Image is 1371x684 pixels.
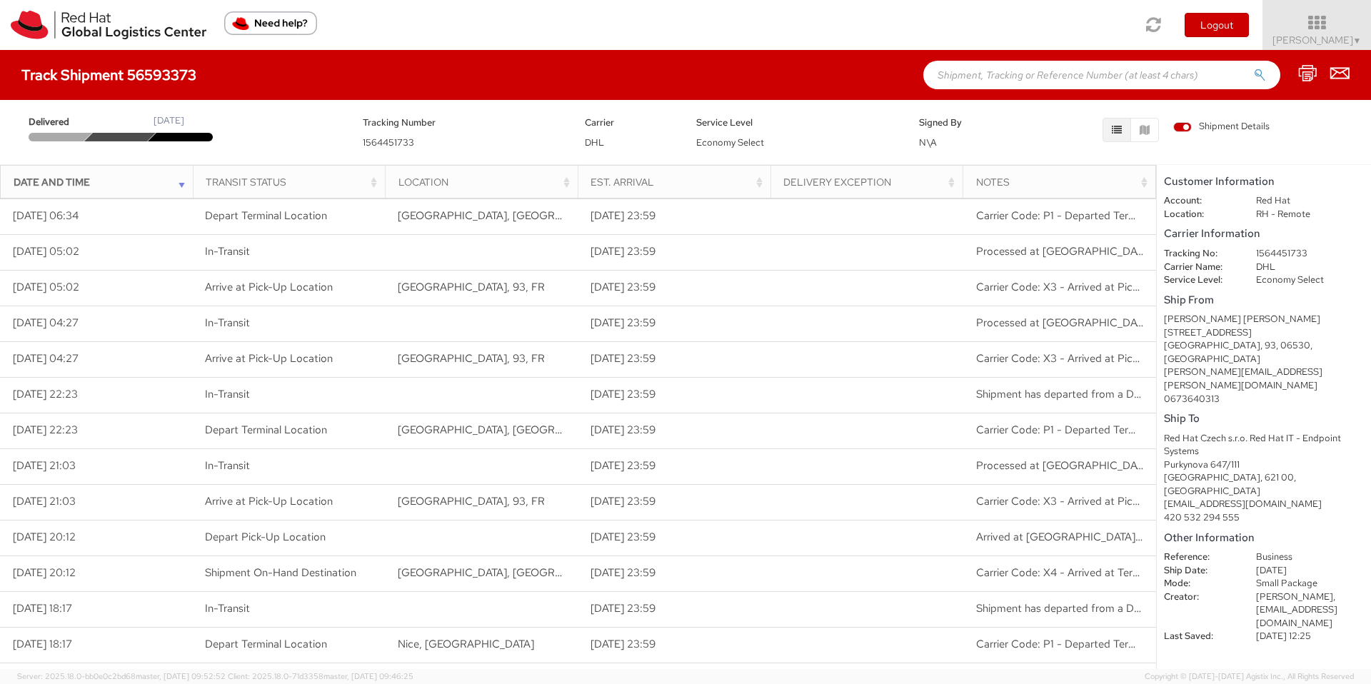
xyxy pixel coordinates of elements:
dt: Carrier Name: [1153,261,1245,274]
div: [EMAIL_ADDRESS][DOMAIN_NAME] [1164,498,1364,511]
td: [DATE] 23:59 [578,448,770,484]
span: master, [DATE] 09:52:52 [136,671,226,681]
span: Depart Terminal Location [205,637,327,651]
span: In-Transit [205,316,250,330]
dt: Mode: [1153,577,1245,590]
span: [PERSON_NAME], [1256,590,1335,603]
dt: Ship Date: [1153,564,1245,578]
td: [DATE] 23:59 [578,413,770,448]
h5: Ship To [1164,413,1364,425]
span: Saint Cezaire sur Siagne, 93, FR [398,494,545,508]
td: [DATE] 23:59 [578,591,770,627]
span: Shipment On-Hand Destination [205,565,356,580]
span: Copyright © [DATE]-[DATE] Agistix Inc., All Rights Reserved [1145,671,1354,683]
span: Arrive at Pick-Up Location [205,280,333,294]
span: Depart Pick-Up Location [205,530,326,544]
td: [DATE] 23:59 [578,377,770,413]
span: Carrier Code: P1 - Departed Terminal Location [976,423,1199,437]
dt: Creator: [1153,590,1245,604]
span: Lyon, FR [398,208,622,223]
div: 0673640313 [1164,393,1364,406]
span: In-Transit [205,387,250,401]
h5: Tracking Number [363,118,564,128]
span: DHL [585,136,604,149]
div: [PERSON_NAME][EMAIL_ADDRESS][PERSON_NAME][DOMAIN_NAME] [1164,366,1364,392]
div: Delivery Exception [783,175,958,189]
div: [STREET_ADDRESS] [1164,326,1364,340]
span: Saint Cezaire sur Siagne, 93, FR [398,280,545,294]
div: [PERSON_NAME] [PERSON_NAME] [1164,313,1364,326]
div: 420 532 294 555 [1164,511,1364,525]
span: Carrier Code: X3 - Arrived at Pick-up Location [976,494,1200,508]
div: Transit Status [206,175,381,189]
span: N\A [919,136,937,149]
span: Shipment Details [1173,120,1270,134]
td: [DATE] 23:59 [578,306,770,341]
span: Carrier Code: P1 - Departed Terminal Location [976,208,1199,223]
td: [DATE] 23:59 [578,198,770,234]
dt: Reference: [1153,550,1245,564]
div: [DATE] [154,114,184,128]
div: Purkynova 647/111 [1164,458,1364,472]
span: Delivered [29,116,90,129]
span: Saint Cezaire sur Siagne, 93, FR [398,351,545,366]
h5: Carrier Information [1164,228,1364,240]
span: master, [DATE] 09:46:25 [323,671,413,681]
span: Carrier Code: X3 - Arrived at Pick-up Location [976,351,1200,366]
button: Logout [1185,13,1249,37]
input: Shipment, Tracking or Reference Number (at least 4 chars) [923,61,1280,89]
span: [PERSON_NAME] [1272,34,1362,46]
div: Est. Arrival [591,175,765,189]
div: Location [398,175,573,189]
td: [DATE] 23:59 [578,520,770,555]
span: In-Transit [205,244,250,258]
span: Carrier Code: X3 - Arrived at Pick-up Location [976,280,1200,294]
div: Date and Time [14,175,189,189]
button: Need help? [224,11,317,35]
span: Marseille, FR [398,565,622,580]
h5: Customer Information [1164,176,1364,188]
span: Economy Select [696,136,764,149]
h5: Carrier [585,118,675,128]
span: In-Transit [205,458,250,473]
span: Arrive at Pick-Up Location [205,351,333,366]
span: In-Transit [205,601,250,615]
span: Arrive at Pick-Up Location [205,494,333,508]
td: [DATE] 23:59 [578,234,770,270]
td: [DATE] 23:59 [578,270,770,306]
span: Depart Terminal Location [205,423,327,437]
div: Red Hat Czech s.r.o. Red Hat IT - Endpoint Systems [1164,432,1364,458]
td: [DATE] 23:59 [578,484,770,520]
h5: Other Information [1164,532,1364,544]
td: [DATE] 23:59 [578,627,770,663]
span: Depart Terminal Location [205,208,327,223]
span: 1564451733 [363,136,414,149]
label: Shipment Details [1173,120,1270,136]
dt: Account: [1153,194,1245,208]
h5: Service Level [696,118,898,128]
div: Notes [976,175,1151,189]
dt: Service Level: [1153,273,1245,287]
span: Marseille, FR [398,423,622,437]
span: Nice, FR [398,637,534,651]
h5: Ship From [1164,294,1364,306]
img: rh-logistics-00dfa346123c4ec078e1.svg [11,11,206,39]
dt: Location: [1153,208,1245,221]
td: [DATE] 23:59 [578,555,770,591]
div: [GEOGRAPHIC_DATA], 621 00, [GEOGRAPHIC_DATA] [1164,471,1364,498]
h5: Signed By [919,118,1009,128]
span: Server: 2025.18.0-bb0e0c2bd68 [17,671,226,681]
span: Client: 2025.18.0-71d3358 [228,671,413,681]
dt: Last Saved: [1153,630,1245,643]
td: [DATE] 23:59 [578,341,770,377]
span: ▼ [1353,35,1362,46]
span: Carrier Code: X4 - Arrived at Terminal Location [976,565,1203,580]
dt: Tracking No: [1153,247,1245,261]
h4: Track Shipment 56593373 [21,67,196,83]
span: Carrier Code: P1 - Departed Terminal Location [976,637,1199,651]
div: [GEOGRAPHIC_DATA], 93, 06530, [GEOGRAPHIC_DATA] [1164,339,1364,366]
